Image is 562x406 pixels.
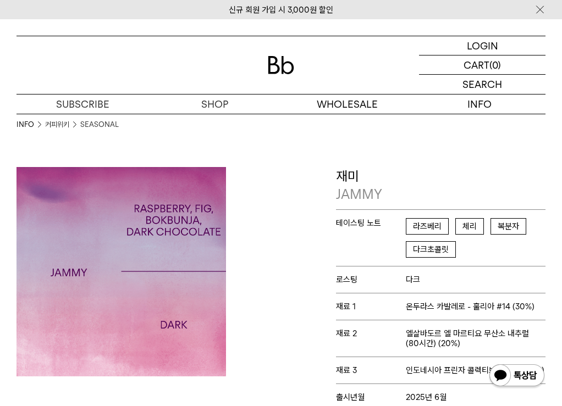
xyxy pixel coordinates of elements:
[462,75,502,94] p: SEARCH
[419,36,546,55] a: LOGIN
[281,94,414,114] p: WHOLESALE
[16,119,45,130] li: INFO
[336,392,406,402] span: 출시년월
[80,119,119,130] a: SEASONAL
[45,119,69,130] a: 커피위키
[336,167,546,204] p: 재미
[336,302,406,312] span: 재료 1
[336,275,406,285] span: 로스팅
[406,392,447,402] span: 2025년 6월
[455,218,484,235] span: 체리
[336,365,406,375] span: 재료 3
[406,329,546,348] span: 엘살바도르 엘 마르티요 무산소 내추럴 (80시간) (20%)
[229,5,333,15] a: 신규 회원 가입 시 3,000원 할인
[406,365,544,375] span: 인도네시아 프린자 콜렉티브 내추럴 (50%)
[467,36,498,55] p: LOGIN
[419,55,546,75] a: CART (0)
[406,302,535,312] span: 온두라스 카발레로 - 훌리아 #14 (30%)
[491,218,526,235] span: 복분자
[16,167,226,376] img: 재미JAMMY
[336,218,406,228] span: 테이스팅 노트
[406,241,456,258] span: 다크초콜릿
[268,56,294,74] img: 로고
[414,94,546,114] p: INFO
[489,55,501,74] p: (0)
[336,185,546,204] p: JAMMY
[406,275,420,285] span: 다크
[16,94,149,114] a: SUBSCRIBE
[336,329,406,338] span: 재료 2
[488,363,546,390] img: 카카오톡 채널 1:1 채팅 버튼
[149,94,282,114] a: SHOP
[406,218,449,235] span: 라즈베리
[464,55,489,74] p: CART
